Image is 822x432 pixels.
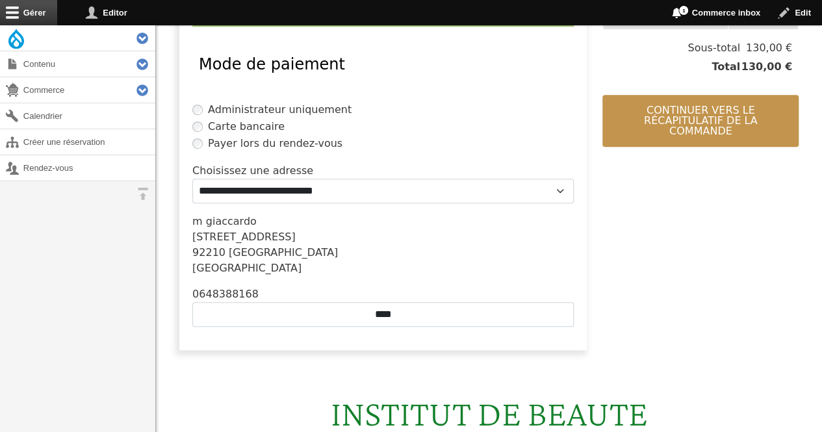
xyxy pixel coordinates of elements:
label: Administrateur uniquement [208,102,352,118]
label: Choisissez une adresse [192,163,313,179]
span: giaccardo [206,215,257,227]
span: Mode de paiement [199,55,345,73]
span: [STREET_ADDRESS] [192,231,296,243]
span: Total [712,59,740,75]
span: 92210 [192,246,225,259]
span: 130,00 € [740,59,792,75]
span: [GEOGRAPHIC_DATA] [192,262,302,274]
label: Carte bancaire [208,119,285,134]
span: [GEOGRAPHIC_DATA] [229,246,338,259]
span: Sous-total [687,40,740,56]
label: Payer lors du rendez-vous [208,136,342,151]
span: 1 [678,5,689,16]
span: 130,00 € [740,40,792,56]
div: 0648388168 [192,286,574,302]
span: m [192,215,203,227]
button: Continuer vers le récapitulatif de la commande [602,95,799,147]
button: Orientation horizontale [130,181,155,207]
